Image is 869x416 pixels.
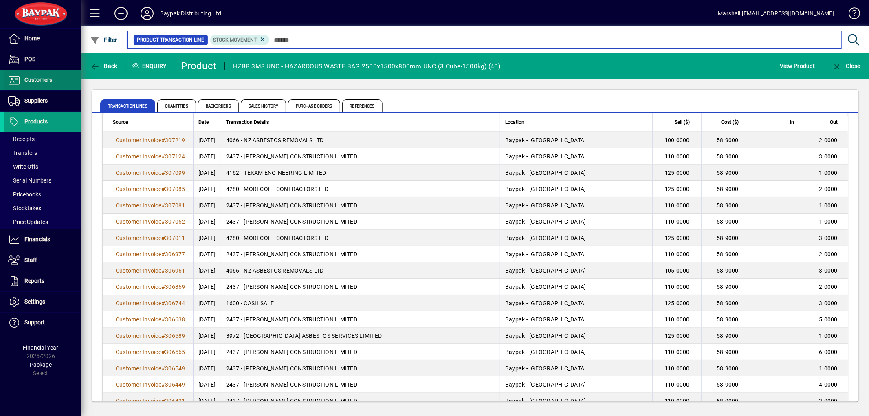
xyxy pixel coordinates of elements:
[161,381,165,388] span: #
[24,236,50,242] span: Financials
[157,99,196,112] span: Quantities
[116,202,161,209] span: Customer Invoice
[832,63,860,69] span: Close
[113,233,188,242] a: Customer Invoice#307011
[652,328,701,344] td: 125.0000
[113,118,128,127] span: Source
[221,279,500,295] td: 2437 - [PERSON_NAME] CONSTRUCTION LIMITED
[652,181,701,197] td: 125.0000
[819,218,838,225] span: 1.0000
[701,376,750,393] td: 58.9000
[652,344,701,360] td: 110.0000
[701,197,750,214] td: 58.9000
[505,381,586,388] span: Baypak - [GEOGRAPHIC_DATA]
[161,186,165,192] span: #
[4,174,81,187] a: Serial Numbers
[161,284,165,290] span: #
[505,349,586,355] span: Baypak - [GEOGRAPHIC_DATA]
[701,148,750,165] td: 58.9000
[4,29,81,49] a: Home
[113,136,188,145] a: Customer Invoice#307219
[652,311,701,328] td: 110.0000
[4,146,81,160] a: Transfers
[24,56,35,62] span: POS
[161,332,165,339] span: #
[652,360,701,376] td: 110.0000
[198,118,209,127] span: Date
[701,393,750,409] td: 58.9000
[160,7,221,20] div: Baypak Distributing Ltd
[193,165,221,181] td: [DATE]
[4,201,81,215] a: Stocktakes
[288,99,340,112] span: Purchase Orders
[830,59,862,73] button: Close
[23,344,59,351] span: Financial Year
[116,251,161,258] span: Customer Invoice
[4,215,81,229] a: Price Updates
[193,311,221,328] td: [DATE]
[701,279,750,295] td: 58.9000
[165,137,185,143] span: 307219
[116,153,161,160] span: Customer Invoice
[701,214,750,230] td: 58.9000
[819,202,838,209] span: 1.0000
[701,230,750,246] td: 58.9000
[701,262,750,279] td: 58.9000
[8,136,35,142] span: Receipts
[161,300,165,306] span: #
[701,328,750,344] td: 58.9000
[193,246,221,262] td: [DATE]
[126,59,175,73] div: Enquiry
[505,332,586,339] span: Baypak - [GEOGRAPHIC_DATA]
[652,279,701,295] td: 110.0000
[165,153,185,160] span: 307124
[505,251,586,258] span: Baypak - [GEOGRAPHIC_DATA]
[193,230,221,246] td: [DATE]
[780,59,815,73] span: View Product
[165,349,185,355] span: 306565
[193,360,221,376] td: [DATE]
[819,235,838,241] span: 3.0000
[113,282,188,291] a: Customer Invoice#306869
[652,197,701,214] td: 110.0000
[718,7,834,20] div: Marshall [EMAIL_ADDRESS][DOMAIN_NAME]
[116,218,161,225] span: Customer Invoice
[221,181,500,197] td: 4280 - MORECOFT CONTRACTORS LTD
[161,202,165,209] span: #
[113,185,188,194] a: Customer Invoice#307085
[193,279,221,295] td: [DATE]
[4,313,81,333] a: Support
[113,380,188,389] a: Customer Invoice#306449
[652,393,701,409] td: 110.0000
[113,118,188,127] div: Source
[221,311,500,328] td: 2437 - [PERSON_NAME] CONSTRUCTION LIMITED
[819,153,838,160] span: 3.0000
[116,398,161,404] span: Customer Invoice
[505,300,586,306] span: Baypak - [GEOGRAPHIC_DATA]
[113,299,188,308] a: Customer Invoice#306744
[24,277,44,284] span: Reports
[505,186,586,192] span: Baypak - [GEOGRAPHIC_DATA]
[161,169,165,176] span: #
[116,186,161,192] span: Customer Invoice
[213,37,257,43] span: Stock movement
[658,118,697,127] div: Sell ($)
[116,235,161,241] span: Customer Invoice
[8,205,41,211] span: Stocktakes
[4,49,81,70] a: POS
[505,169,586,176] span: Baypak - [GEOGRAPHIC_DATA]
[790,118,794,127] span: In
[116,381,161,388] span: Customer Invoice
[24,298,45,305] span: Settings
[193,262,221,279] td: [DATE]
[505,316,586,323] span: Baypak - [GEOGRAPHIC_DATA]
[193,132,221,148] td: [DATE]
[221,148,500,165] td: 2437 - [PERSON_NAME] CONSTRUCTION LIMITED
[165,169,185,176] span: 307099
[819,381,838,388] span: 4.0000
[116,300,161,306] span: Customer Invoice
[116,316,161,323] span: Customer Invoice
[137,36,205,44] span: Product Transaction Line
[4,229,81,250] a: Financials
[505,398,586,404] span: Baypak - [GEOGRAPHIC_DATA]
